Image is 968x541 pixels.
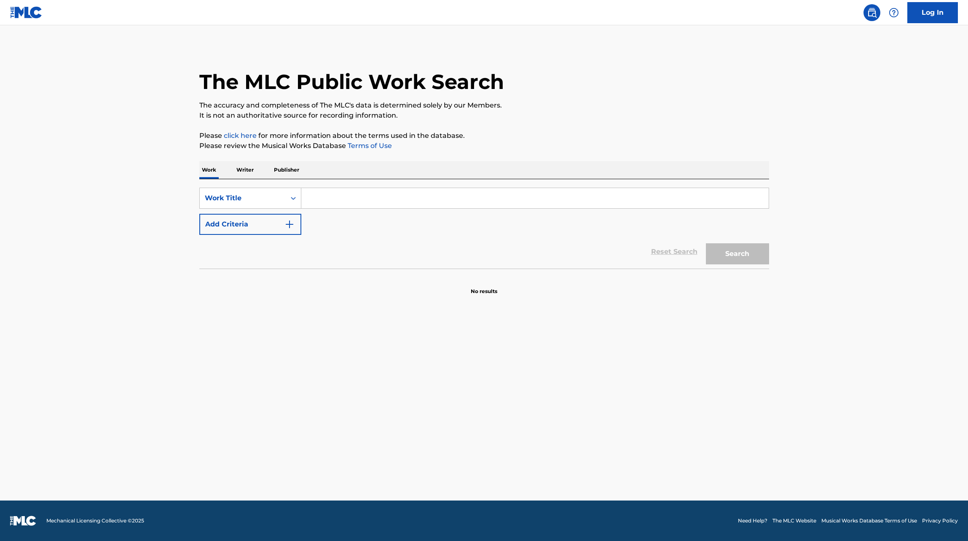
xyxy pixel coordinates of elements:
[224,132,257,140] a: click here
[346,142,392,150] a: Terms of Use
[926,501,968,541] iframe: Chat Widget
[863,4,880,21] a: Public Search
[199,110,769,121] p: It is not an authoritative source for recording information.
[738,517,767,525] a: Need Help?
[199,214,301,235] button: Add Criteria
[271,161,302,179] p: Publisher
[885,4,902,21] div: Help
[471,277,497,295] p: No results
[10,6,43,19] img: MLC Logo
[199,131,769,141] p: Please for more information about the terms used in the database.
[907,2,958,23] a: Log In
[922,517,958,525] a: Privacy Policy
[10,516,36,526] img: logo
[284,219,295,229] img: 9d2ae6d4665cec9f34b9.svg
[199,161,219,179] p: Work
[867,8,877,18] img: search
[199,69,504,94] h1: The MLC Public Work Search
[205,193,281,203] div: Work Title
[234,161,256,179] p: Writer
[889,8,899,18] img: help
[821,517,917,525] a: Musical Works Database Terms of Use
[199,100,769,110] p: The accuracy and completeness of The MLC's data is determined solely by our Members.
[46,517,144,525] span: Mechanical Licensing Collective © 2025
[199,141,769,151] p: Please review the Musical Works Database
[772,517,816,525] a: The MLC Website
[199,188,769,269] form: Search Form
